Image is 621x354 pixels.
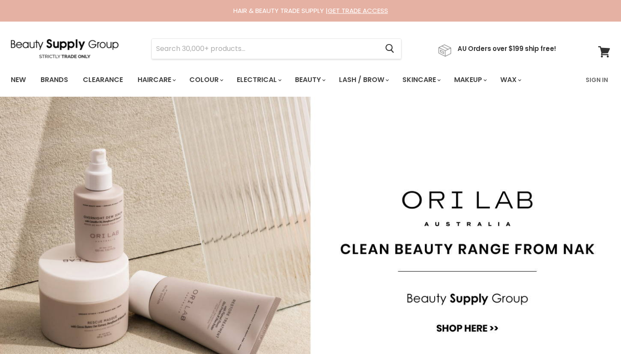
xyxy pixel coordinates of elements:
[378,39,401,59] button: Search
[580,71,613,89] a: Sign In
[230,71,287,89] a: Electrical
[4,67,555,92] ul: Main menu
[332,71,394,89] a: Lash / Brow
[76,71,129,89] a: Clearance
[328,6,388,15] a: GET TRADE ACCESS
[289,71,331,89] a: Beauty
[494,71,527,89] a: Wax
[34,71,75,89] a: Brands
[152,39,378,59] input: Search
[4,71,32,89] a: New
[131,71,181,89] a: Haircare
[151,38,401,59] form: Product
[396,71,446,89] a: Skincare
[578,313,612,345] iframe: Gorgias live chat messenger
[183,71,229,89] a: Colour
[448,71,492,89] a: Makeup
